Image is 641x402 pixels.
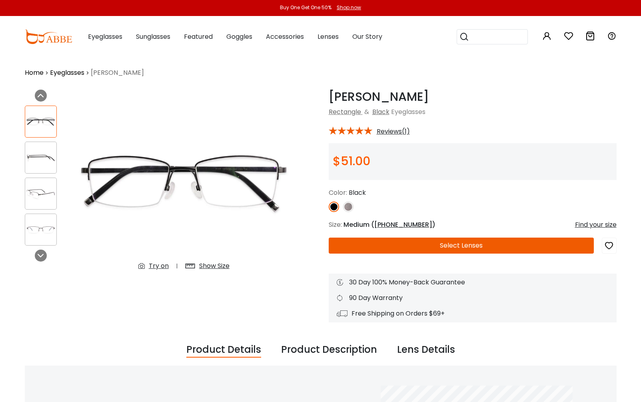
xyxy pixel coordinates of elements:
[184,32,213,41] span: Featured
[391,107,425,116] span: Eyeglasses
[25,68,44,78] a: Home
[363,107,371,116] span: &
[372,107,389,116] a: Black
[337,278,609,287] div: 30 Day 100% Money-Back Guarantee
[329,90,617,104] h1: [PERSON_NAME]
[25,150,56,166] img: Liam Black Titanium Eyeglasses , NosePads Frames from ABBE Glasses
[337,293,609,303] div: 90 Day Warranty
[352,32,382,41] span: Our Story
[50,68,84,78] a: Eyeglasses
[318,32,339,41] span: Lenses
[88,32,122,41] span: Eyeglasses
[397,342,455,358] div: Lens Details
[343,220,435,229] span: Medium ( )
[333,152,370,170] span: $51.00
[374,220,432,229] span: [PHONE_NUMBER]
[266,32,304,41] span: Accessories
[186,342,261,358] div: Product Details
[25,114,56,130] img: Liam Black Titanium Eyeglasses , NosePads Frames from ABBE Glasses
[25,222,56,238] img: Liam Black Titanium Eyeglasses , NosePads Frames from ABBE Glasses
[71,90,296,277] img: Liam Black Titanium Eyeglasses , NosePads Frames from ABBE Glasses
[349,188,366,197] span: Black
[280,4,331,11] div: Buy One Get One 50%
[25,30,72,44] img: abbeglasses.com
[226,32,252,41] span: Goggles
[149,261,169,271] div: Try on
[136,32,170,41] span: Sunglasses
[281,342,377,358] div: Product Description
[25,186,56,202] img: Liam Black Titanium Eyeglasses , NosePads Frames from ABBE Glasses
[329,107,361,116] a: Rectangle
[329,220,342,229] span: Size:
[337,309,609,318] div: Free Shipping on Orders $69+
[199,261,230,271] div: Show Size
[91,68,144,78] span: [PERSON_NAME]
[575,220,617,230] div: Find your size
[377,128,410,135] span: Reviews(1)
[329,238,594,254] button: Select Lenses
[337,4,361,11] div: Shop now
[329,188,347,197] span: Color:
[333,4,361,11] a: Shop now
